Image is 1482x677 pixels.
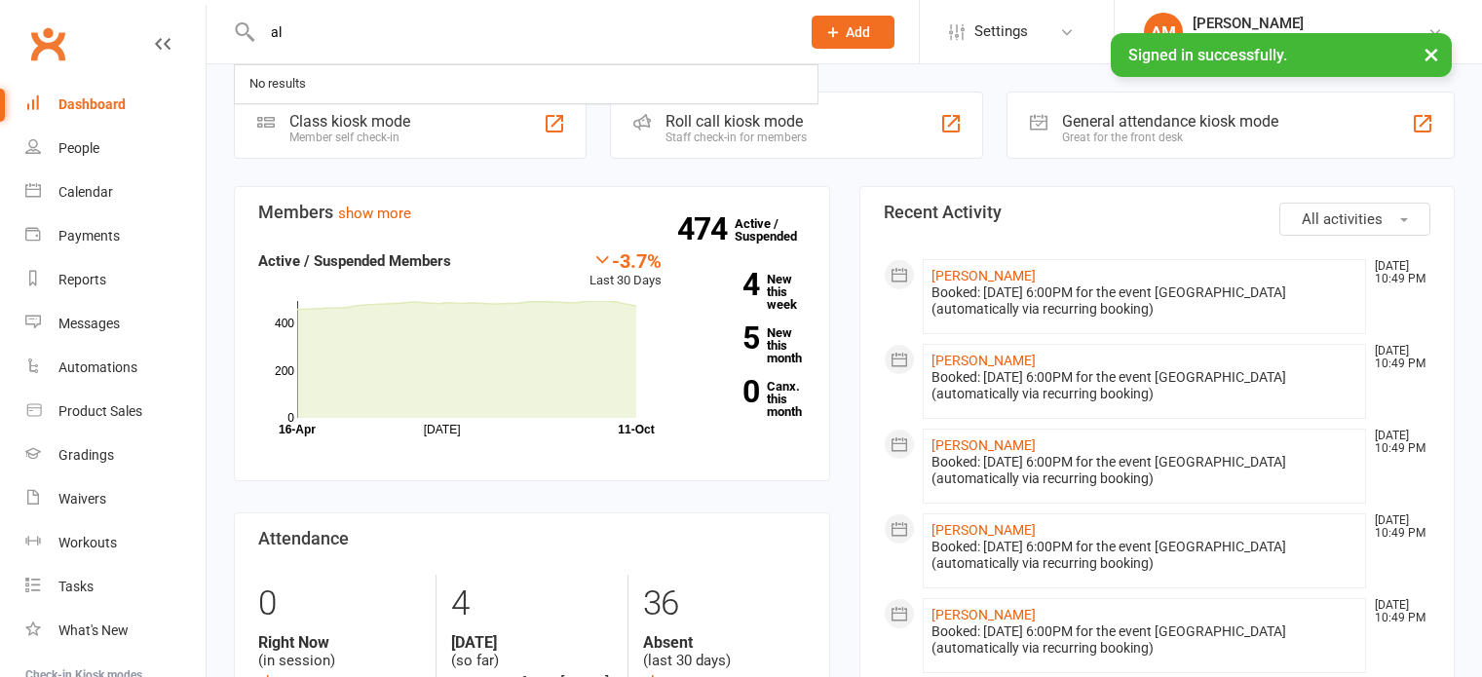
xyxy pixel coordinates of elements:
[451,633,613,670] div: (so far)
[931,539,1358,572] div: Booked: [DATE] 6:00PM for the event [GEOGRAPHIC_DATA] (automatically via recurring booking)
[1365,260,1429,285] time: [DATE] 10:49 PM
[1365,430,1429,455] time: [DATE] 10:49 PM
[289,131,410,144] div: Member self check-in
[258,633,421,652] strong: Right Now
[931,522,1036,538] a: [PERSON_NAME]
[1062,131,1278,144] div: Great for the front desk
[58,622,129,638] div: What's New
[665,131,807,144] div: Staff check-in for members
[338,205,411,222] a: show more
[691,270,759,299] strong: 4
[691,326,806,364] a: 5New this month
[58,447,114,463] div: Gradings
[451,633,613,652] strong: [DATE]
[846,24,870,40] span: Add
[258,203,806,222] h3: Members
[25,83,206,127] a: Dashboard
[643,575,805,633] div: 36
[974,10,1028,54] span: Settings
[691,273,806,311] a: 4New this week
[1365,599,1429,624] time: [DATE] 10:49 PM
[884,203,1431,222] h3: Recent Activity
[258,252,451,270] strong: Active / Suspended Members
[58,96,126,112] div: Dashboard
[58,184,113,200] div: Calendar
[451,575,613,633] div: 4
[258,633,421,670] div: (in session)
[643,633,805,652] strong: Absent
[244,70,312,98] div: No results
[931,437,1036,453] a: [PERSON_NAME]
[25,609,206,653] a: What's New
[691,323,759,353] strong: 5
[589,249,662,291] div: Last 30 Days
[58,316,120,331] div: Messages
[931,623,1358,657] div: Booked: [DATE] 6:00PM for the event [GEOGRAPHIC_DATA] (automatically via recurring booking)
[1279,203,1430,236] button: All activities
[58,272,106,287] div: Reports
[691,380,806,418] a: 0Canx. this month
[25,477,206,521] a: Waivers
[735,203,820,257] a: 474Active / Suspended
[23,19,72,68] a: Clubworx
[289,112,410,131] div: Class kiosk mode
[1302,210,1383,228] span: All activities
[1128,46,1287,64] span: Signed in successfully.
[931,268,1036,283] a: [PERSON_NAME]
[25,521,206,565] a: Workouts
[691,377,759,406] strong: 0
[1365,514,1429,540] time: [DATE] 10:49 PM
[58,403,142,419] div: Product Sales
[25,170,206,214] a: Calendar
[931,284,1358,318] div: Booked: [DATE] 6:00PM for the event [GEOGRAPHIC_DATA] (automatically via recurring booking)
[58,359,137,375] div: Automations
[58,228,120,244] div: Payments
[25,433,206,477] a: Gradings
[665,112,807,131] div: Roll call kiosk mode
[25,302,206,346] a: Messages
[25,214,206,258] a: Payments
[25,565,206,609] a: Tasks
[58,579,94,594] div: Tasks
[58,491,106,507] div: Waivers
[25,127,206,170] a: People
[25,346,206,390] a: Automations
[1414,33,1449,75] button: ×
[1193,32,1427,50] div: Karate Academy [GEOGRAPHIC_DATA]
[25,258,206,302] a: Reports
[258,529,806,548] h3: Attendance
[256,19,786,46] input: Search...
[1365,345,1429,370] time: [DATE] 10:49 PM
[258,575,421,633] div: 0
[677,214,735,244] strong: 474
[1144,13,1183,52] div: AM
[931,353,1036,368] a: [PERSON_NAME]
[1062,112,1278,131] div: General attendance kiosk mode
[58,535,117,550] div: Workouts
[931,369,1358,402] div: Booked: [DATE] 6:00PM for the event [GEOGRAPHIC_DATA] (automatically via recurring booking)
[58,140,99,156] div: People
[589,249,662,271] div: -3.7%
[931,454,1358,487] div: Booked: [DATE] 6:00PM for the event [GEOGRAPHIC_DATA] (automatically via recurring booking)
[812,16,894,49] button: Add
[931,607,1036,622] a: [PERSON_NAME]
[643,633,805,670] div: (last 30 days)
[1193,15,1427,32] div: [PERSON_NAME]
[25,390,206,433] a: Product Sales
